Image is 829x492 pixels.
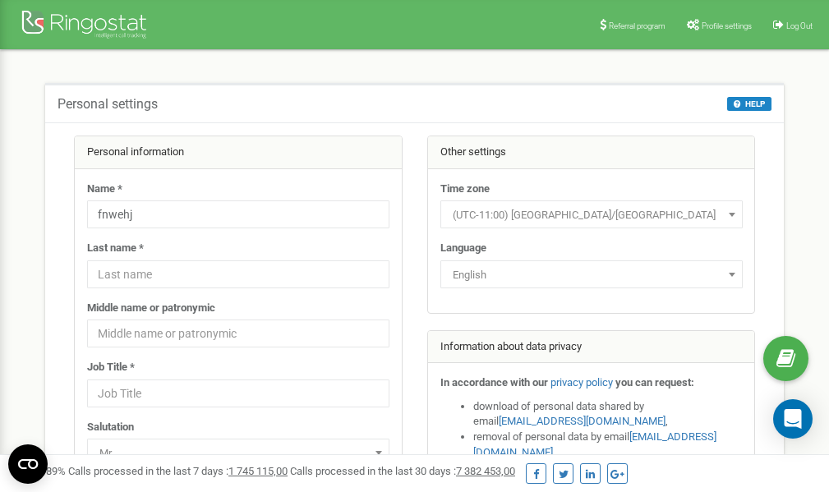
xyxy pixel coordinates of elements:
[428,331,755,364] div: Information about data privacy
[440,200,743,228] span: (UTC-11:00) Pacific/Midway
[58,97,158,112] h5: Personal settings
[609,21,666,30] span: Referral program
[87,241,144,256] label: Last name *
[75,136,402,169] div: Personal information
[290,465,515,477] span: Calls processed in the last 30 days :
[440,376,548,389] strong: In accordance with our
[773,399,813,439] div: Open Intercom Messenger
[786,21,813,30] span: Log Out
[87,379,389,407] input: Job Title
[615,376,694,389] strong: you can request:
[727,97,771,111] button: HELP
[440,241,486,256] label: Language
[702,21,752,30] span: Profile settings
[87,301,215,316] label: Middle name or patronymic
[440,260,743,288] span: English
[428,136,755,169] div: Other settings
[87,182,122,197] label: Name *
[87,360,135,375] label: Job Title *
[446,204,737,227] span: (UTC-11:00) Pacific/Midway
[228,465,288,477] u: 1 745 115,00
[446,264,737,287] span: English
[68,465,288,477] span: Calls processed in the last 7 days :
[87,260,389,288] input: Last name
[8,444,48,484] button: Open CMP widget
[499,415,666,427] a: [EMAIL_ADDRESS][DOMAIN_NAME]
[440,182,490,197] label: Time zone
[87,439,389,467] span: Mr.
[87,200,389,228] input: Name
[87,320,389,347] input: Middle name or patronymic
[456,465,515,477] u: 7 382 453,00
[87,420,134,435] label: Salutation
[473,430,743,460] li: removal of personal data by email ,
[473,399,743,430] li: download of personal data shared by email ,
[550,376,613,389] a: privacy policy
[93,442,384,465] span: Mr.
